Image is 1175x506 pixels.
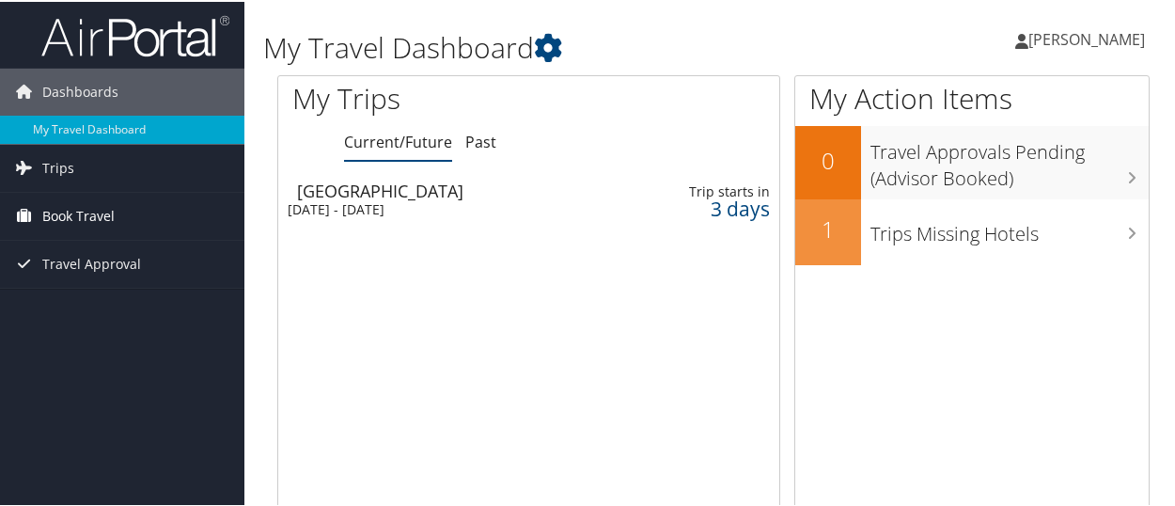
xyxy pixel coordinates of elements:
h1: My Trips [292,77,556,117]
h2: 1 [795,212,861,244]
div: Trip starts in [663,182,770,198]
span: Dashboards [42,67,118,114]
div: 3 days [663,198,770,215]
a: 0Travel Approvals Pending (Advisor Booked) [795,124,1149,197]
img: airportal-logo.png [41,12,229,56]
div: [GEOGRAPHIC_DATA] [297,181,606,198]
h1: My Travel Dashboard [263,26,864,66]
h2: 0 [795,143,861,175]
a: Current/Future [344,130,452,150]
span: Trips [42,143,74,190]
a: [PERSON_NAME] [1015,9,1164,66]
h1: My Action Items [795,77,1149,117]
span: [PERSON_NAME] [1028,27,1145,48]
a: 1Trips Missing Hotels [795,198,1149,263]
a: Past [465,130,496,150]
span: Book Travel [42,191,115,238]
div: [DATE] - [DATE] [288,199,597,216]
span: Travel Approval [42,239,141,286]
h3: Travel Approvals Pending (Advisor Booked) [870,128,1149,190]
h3: Trips Missing Hotels [870,210,1149,245]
